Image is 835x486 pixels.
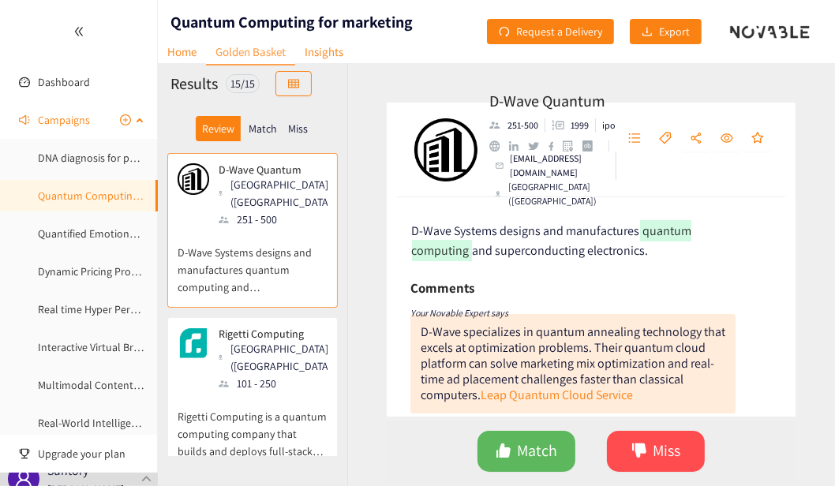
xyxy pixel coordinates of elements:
[295,39,353,64] a: Insights
[288,78,299,91] span: table
[496,443,511,461] span: like
[630,19,702,44] button: downloadExport
[38,438,145,469] span: Upgrade your plan
[38,226,173,241] a: Quantified Emotional Insight
[219,340,337,375] div: [GEOGRAPHIC_DATA] ([GEOGRAPHIC_DATA])
[158,39,206,64] a: Home
[659,23,690,40] span: Export
[509,141,528,151] a: linkedin
[659,132,672,146] span: tag
[713,126,741,151] button: eye
[412,220,691,262] mark: quantum computing
[682,126,710,151] button: share-alt
[38,264,301,279] a: Dynamic Pricing Promotion based on AI x Big Retail Data
[481,387,633,403] a: Leap Quantum Cloud Service
[249,122,277,135] p: Match
[545,118,596,133] li: Founded in year
[73,26,84,37] span: double-left
[499,26,510,39] span: redo
[690,132,702,146] span: share-alt
[582,140,602,151] a: crunchbase
[489,140,509,151] a: website
[219,176,337,211] div: [GEOGRAPHIC_DATA] ([GEOGRAPHIC_DATA])
[38,75,90,89] a: Dashboard
[721,132,733,146] span: eye
[38,104,90,136] span: Campaigns
[38,378,176,392] a: Multimodal Content Creation
[489,92,616,110] h2: D-Wave Quantum
[620,126,649,151] button: unordered-list
[516,23,602,40] span: Request a Delivery
[120,114,131,125] span: plus-circle
[496,180,616,208] div: [GEOGRAPHIC_DATA] ([GEOGRAPHIC_DATA])
[651,126,680,151] button: tag
[219,375,337,392] div: 101 - 250
[38,340,215,354] a: Interactive Virtual Brand Ambassadair
[628,132,641,146] span: unordered-list
[510,151,609,180] p: [EMAIL_ADDRESS][DOMAIN_NAME]
[288,122,308,135] p: Miss
[743,126,772,151] button: star
[170,11,413,33] h1: Quantum Computing for marketing
[19,448,30,459] span: trophy
[472,242,648,259] span: and superconducting electronics.
[489,118,545,133] li: Employees
[412,222,640,239] span: D-Wave Systems designs and manufactures
[38,302,224,316] a: Real time Hyper Personalized Marketing
[571,118,589,133] p: 1999
[38,416,148,430] a: Real-World Intelligence
[19,114,30,125] span: sound
[219,211,337,228] div: 251 - 500
[178,228,328,296] p: D-Wave Systems designs and manufactures quantum computing and superconducting electronics.
[410,276,474,300] h6: Comments
[642,26,653,39] span: download
[518,439,558,463] span: Match
[596,118,616,133] li: Status
[275,71,312,96] button: table
[528,142,548,150] a: twitter
[178,392,328,460] p: Rigetti Computing is a quantum computing company that builds and deploys full-stack quantum syste...
[170,73,218,95] h2: Results
[178,327,209,359] img: Snapshot of the company's website
[487,19,614,44] button: redoRequest a Delivery
[219,327,328,340] p: Rigetti Computing
[226,74,260,93] div: 15 / 15
[38,189,204,203] a: Quantum Computing for marketing
[563,140,582,152] a: google maps
[421,323,725,403] div: D-Wave specializes in quantum annealing technology that excels at optimization problems. Their qu...
[414,118,477,181] img: Company Logo
[549,141,564,150] a: facebook
[410,307,508,319] i: Your Novable Expert says
[507,118,538,133] p: 251-500
[38,151,193,165] a: DNA diagnosis for personaization
[751,132,764,146] span: star
[178,163,209,195] img: Snapshot of the company's website
[477,431,575,472] button: likeMatch
[602,118,616,133] p: ipo
[206,39,295,65] a: Golden Basket
[219,163,328,176] p: D-Wave Quantum
[202,122,234,135] p: Review
[578,316,835,486] iframe: Chat Widget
